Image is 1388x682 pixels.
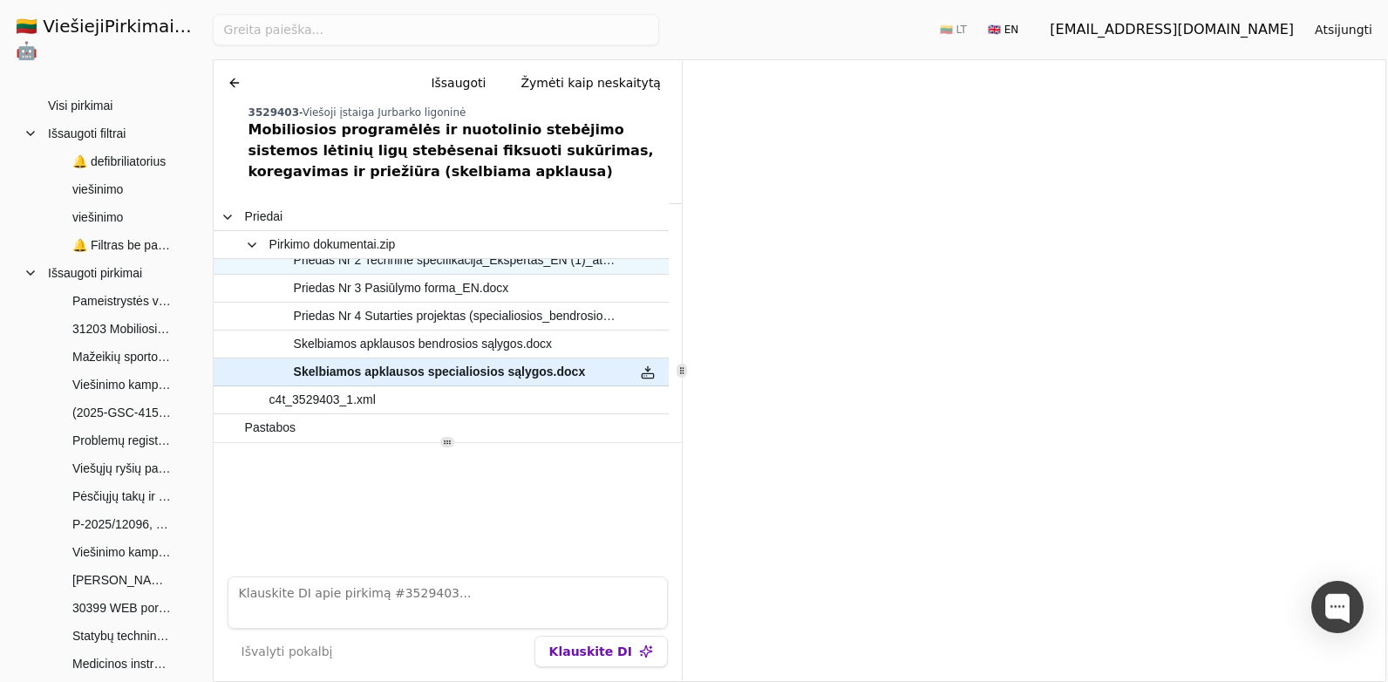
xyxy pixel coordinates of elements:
[72,483,172,509] span: Pėsčiųjų takų ir automobilių stovėjimo aikštelių sutvarkymo darbai.
[72,372,172,398] span: Viešinimo kampanija "Persėsk į elektromobilį"
[269,387,376,413] span: c4t_3529403_1.xml
[72,316,172,342] span: 31203 Mobiliosios programėlės, interneto svetainės ir interneto parduotuvės sukūrimas su vystymo ...
[72,455,172,481] span: Viešųjų ryšių paslaugos
[72,176,123,202] span: viešinimo
[72,148,166,174] span: 🔔 defibriliatorius
[303,106,466,119] span: Viešoji įstaiga Jurbarko ligoninė
[294,248,617,273] span: Priedas Nr 2 Techninė specifikacija_Ekspertas_EN (1)_atn.docx
[294,331,553,357] span: Skelbiamos apklausos bendrosios sąlygos.docx
[248,119,675,182] div: Mobiliosios programėlės ir nuotolinio stebėjimo sistemos lėtinių ligų stebėsenai fiksuoti sukūrim...
[245,415,296,440] span: Pastabos
[213,14,659,45] input: Greita paieška...
[72,204,123,230] span: viešinimo
[294,359,586,385] span: Skelbiamos apklausos specialiosios sąlygos.docx
[72,232,172,258] span: 🔔 Filtras be pavadinimo
[507,67,675,99] button: Žymėti kaip neskaitytą
[269,232,396,257] span: Pirkimo dokumentai.zip
[48,92,112,119] span: Visi pirkimai
[72,511,172,537] span: P-2025/12096, Mokslo paskirties modulinio pastato (gaminio) lopšelio-darželio Nidos g. 2A, Dercek...
[72,651,172,677] span: Medicinos instrumentų pirkimas I (10744)
[248,106,299,119] span: 3529403
[248,106,675,119] div: -
[48,120,126,147] span: Išsaugoti filtrai
[534,636,668,667] button: Klauskite DI
[417,67,500,99] button: Išsaugoti
[72,399,172,426] span: (2025-GSC-415) Personalo valdymo sistemos nuomos ir kitos paslaugos
[72,288,172,314] span: Pameistrystės viešinimo Lietuvoje komunikacijos strategijos įgyvendinimas
[294,276,509,301] span: Priedas Nr 3 Pasiūlymo forma_EN.docx
[72,344,172,370] span: Mažeikių sporto ir pramogų centro Sedos g. 55, Mažeikiuose statybos valdymo, įskaitant statybos t...
[72,595,172,621] span: 30399 WEB portalų programavimo ir konsultavimo paslaugos
[72,623,172,649] span: Statybų techninės priežiūros paslaugos
[977,16,1029,44] button: 🇬🇧 EN
[72,567,172,593] span: [PERSON_NAME] valdymo informacinė sistema / Asset management information system
[72,427,172,454] span: Problemų registravimo ir administravimo informacinės sistemos sukūrimo, įdiegimo, palaikymo ir ap...
[294,303,617,329] span: Priedas Nr 4 Sutarties projektas (specialiosios_bendrosios).docx
[1050,19,1294,40] div: [EMAIL_ADDRESS][DOMAIN_NAME]
[245,204,283,229] span: Priedai
[1301,14,1386,45] button: Atsijungti
[48,260,142,286] span: Išsaugoti pirkimai
[72,539,172,565] span: Viešinimo kampanija "Persėsk į elektromobilį"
